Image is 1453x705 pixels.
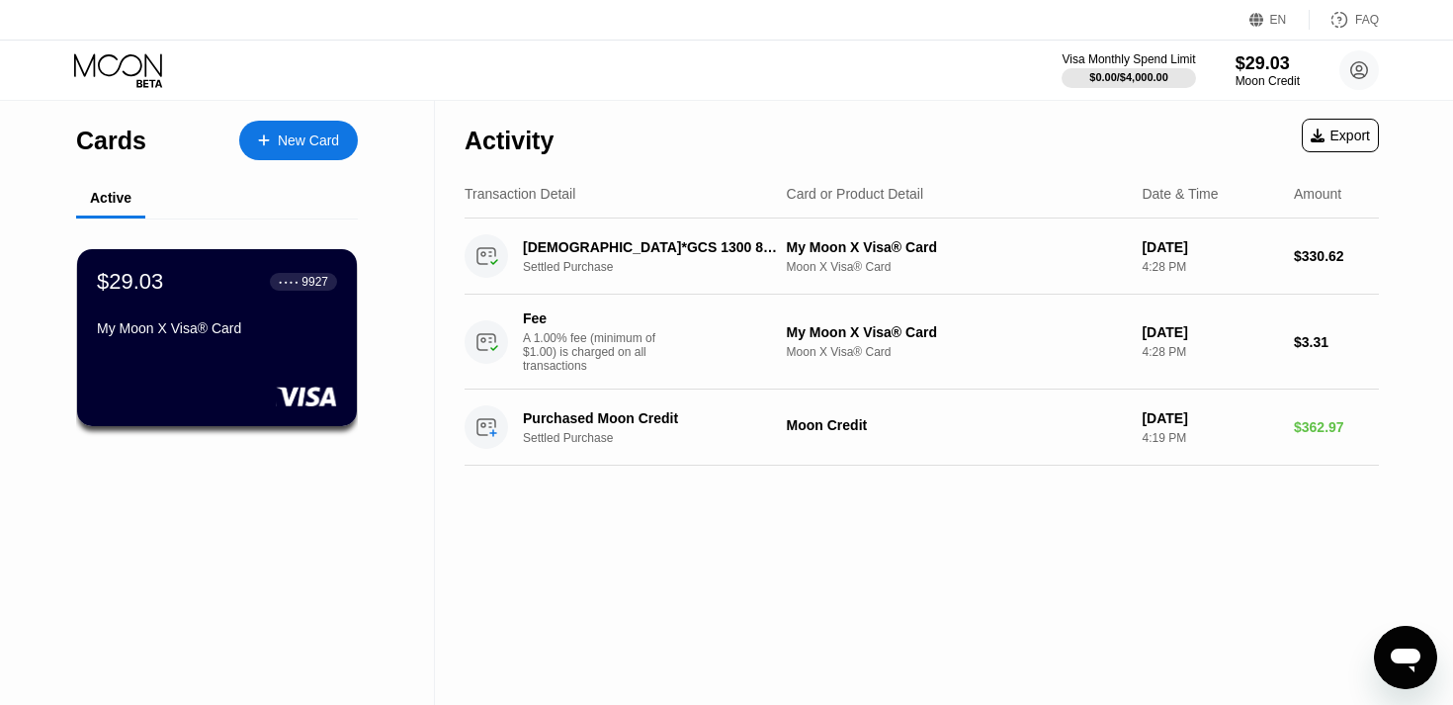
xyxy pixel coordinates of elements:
div: FAQ [1310,10,1379,30]
div: Settled Purchase [523,431,799,445]
div: $29.03 [1236,53,1300,74]
div: Purchased Moon CreditSettled PurchaseMoon Credit[DATE]4:19 PM$362.97 [465,390,1379,466]
div: EN [1270,13,1287,27]
div: $330.62 [1294,248,1379,264]
div: Amount [1294,186,1341,202]
div: New Card [239,121,358,160]
div: Active [90,190,131,206]
div: Activity [465,127,554,155]
div: Purchased Moon Credit [523,410,779,426]
div: My Moon X Visa® Card [97,320,337,336]
div: Moon X Visa® Card [787,260,1127,274]
div: Card or Product Detail [787,186,924,202]
div: Visa Monthly Spend Limit$0.00/$4,000.00 [1062,52,1195,88]
div: 4:19 PM [1142,431,1278,445]
div: [DATE] [1142,239,1278,255]
div: FAQ [1355,13,1379,27]
iframe: Button to launch messaging window [1374,626,1437,689]
div: Moon Credit [1236,74,1300,88]
div: [DATE] [1142,410,1278,426]
div: 9927 [301,275,328,289]
div: Transaction Detail [465,186,575,202]
div: My Moon X Visa® Card [787,324,1127,340]
div: My Moon X Visa® Card [787,239,1127,255]
div: $29.03● ● ● ●9927My Moon X Visa® Card [77,249,357,426]
div: Moon Credit [787,417,1127,433]
div: Fee [523,310,661,326]
div: $3.31 [1294,334,1379,350]
div: 4:28 PM [1142,260,1278,274]
div: Settled Purchase [523,260,799,274]
div: ● ● ● ● [279,279,299,285]
div: $0.00 / $4,000.00 [1089,71,1168,83]
div: [DEMOGRAPHIC_DATA]*GCS 1300 816 461 AU [523,239,779,255]
div: $362.97 [1294,419,1379,435]
div: Cards [76,127,146,155]
div: Visa Monthly Spend Limit [1062,52,1195,66]
div: Date & Time [1142,186,1218,202]
div: $29.03Moon Credit [1236,53,1300,88]
div: Export [1311,128,1370,143]
div: FeeA 1.00% fee (minimum of $1.00) is charged on all transactionsMy Moon X Visa® CardMoon X Visa® ... [465,295,1379,390]
div: [DEMOGRAPHIC_DATA]*GCS 1300 816 461 AUSettled PurchaseMy Moon X Visa® CardMoon X Visa® Card[DATE]... [465,219,1379,295]
div: 4:28 PM [1142,345,1278,359]
div: EN [1249,10,1310,30]
div: Moon X Visa® Card [787,345,1127,359]
div: [DATE] [1142,324,1278,340]
div: New Card [278,132,339,149]
div: Export [1302,119,1379,152]
div: $29.03 [97,269,163,295]
div: A 1.00% fee (minimum of $1.00) is charged on all transactions [523,331,671,373]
